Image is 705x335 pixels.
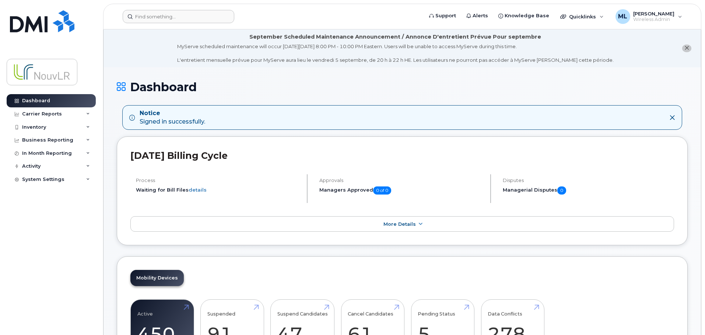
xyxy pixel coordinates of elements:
[557,186,566,195] span: 0
[130,150,674,161] h2: [DATE] Billing Cycle
[249,33,541,41] div: September Scheduled Maintenance Announcement / Annonce D'entretient Prévue Pour septembre
[503,178,674,183] h4: Disputes
[136,186,301,193] li: Waiting for Bill Files
[189,187,207,193] a: details
[117,81,688,93] h1: Dashboard
[140,109,205,118] strong: Notice
[319,186,484,195] h5: Managers Approved
[140,109,205,126] div: Signed in successfully.
[319,178,484,183] h4: Approvals
[177,43,614,64] div: MyServe scheduled maintenance will occur [DATE][DATE] 8:00 PM - 10:00 PM Eastern. Users will be u...
[373,186,391,195] span: 0 of 0
[682,44,691,52] button: close notification
[503,186,674,195] h5: Managerial Disputes
[136,178,301,183] h4: Process
[130,270,184,286] a: Mobility Devices
[383,221,416,227] span: More Details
